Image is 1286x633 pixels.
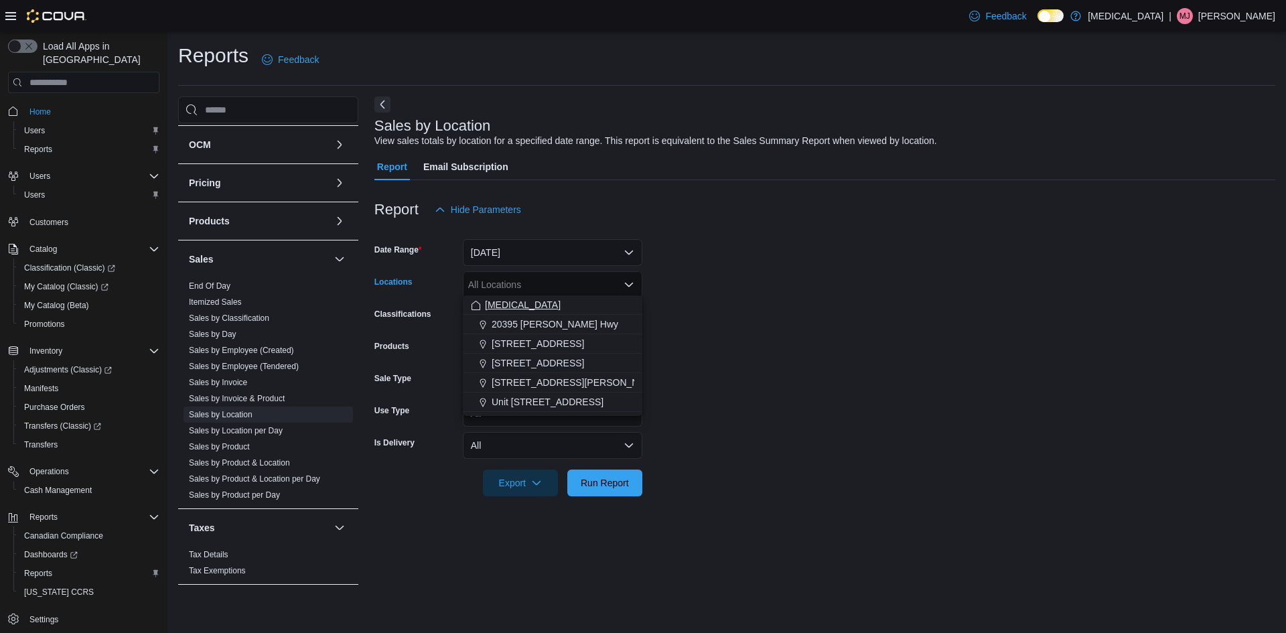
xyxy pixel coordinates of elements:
[178,278,358,508] div: Sales
[24,509,159,525] span: Reports
[1088,8,1163,24] p: [MEDICAL_DATA]
[24,300,89,311] span: My Catalog (Beta)
[19,399,90,415] a: Purchase Orders
[19,123,50,139] a: Users
[19,279,159,295] span: My Catalog (Classic)
[483,470,558,496] button: Export
[1177,8,1193,24] div: Mallory Jonn
[178,547,358,584] div: Taxes
[24,241,62,257] button: Catalog
[189,138,329,151] button: OCM
[24,402,85,413] span: Purchase Orders
[1038,22,1038,23] span: Dark Mode
[19,141,58,157] a: Reports
[19,547,83,563] a: Dashboards
[189,313,269,324] span: Sales by Classification
[24,509,63,525] button: Reports
[1180,8,1190,24] span: MJ
[332,251,348,267] button: Sales
[19,141,159,157] span: Reports
[19,316,70,332] a: Promotions
[13,140,165,159] button: Reports
[19,418,159,434] span: Transfers (Classic)
[19,565,159,581] span: Reports
[24,214,74,230] a: Customers
[19,584,159,600] span: Washington CCRS
[451,203,521,216] span: Hide Parameters
[189,346,294,355] a: Sales by Employee (Created)
[189,565,246,576] span: Tax Exemptions
[463,295,642,315] button: [MEDICAL_DATA]
[3,240,165,259] button: Catalog
[189,549,228,560] span: Tax Details
[24,439,58,450] span: Transfers
[463,432,642,459] button: All
[3,101,165,121] button: Home
[985,9,1026,23] span: Feedback
[13,398,165,417] button: Purchase Orders
[189,362,299,371] a: Sales by Employee (Tendered)
[374,405,409,416] label: Use Type
[374,202,419,218] h3: Report
[19,565,58,581] a: Reports
[13,583,165,602] button: [US_STATE] CCRS
[189,214,329,228] button: Products
[29,107,51,117] span: Home
[19,437,159,453] span: Transfers
[13,564,165,583] button: Reports
[964,3,1031,29] a: Feedback
[13,315,165,334] button: Promotions
[189,329,236,340] span: Sales by Day
[189,410,253,419] a: Sales by Location
[189,176,329,190] button: Pricing
[13,435,165,454] button: Transfers
[3,342,165,360] button: Inventory
[429,196,526,223] button: Hide Parameters
[24,168,56,184] button: Users
[189,458,290,468] span: Sales by Product & Location
[29,217,68,228] span: Customers
[189,474,320,484] span: Sales by Product & Location per Day
[374,437,415,448] label: Is Delivery
[3,508,165,526] button: Reports
[29,171,50,182] span: Users
[19,297,159,313] span: My Catalog (Beta)
[492,376,662,389] span: [STREET_ADDRESS][PERSON_NAME]
[29,346,62,356] span: Inventory
[423,153,508,180] span: Email Subscription
[189,378,247,387] a: Sales by Invoice
[19,260,121,276] a: Classification (Classic)
[29,466,69,477] span: Operations
[24,464,74,480] button: Operations
[19,584,99,600] a: [US_STATE] CCRS
[3,167,165,186] button: Users
[27,9,86,23] img: Cova
[3,212,165,232] button: Customers
[492,395,603,409] span: Unit [STREET_ADDRESS]
[189,394,285,403] a: Sales by Invoice & Product
[19,187,159,203] span: Users
[374,134,937,148] div: View sales totals by location for a specified date range. This report is equivalent to the Sales ...
[13,186,165,204] button: Users
[19,362,117,378] a: Adjustments (Classic)
[24,343,68,359] button: Inventory
[3,610,165,629] button: Settings
[19,380,64,397] a: Manifests
[189,441,250,452] span: Sales by Product
[189,377,247,388] span: Sales by Invoice
[24,383,58,394] span: Manifests
[19,362,159,378] span: Adjustments (Classic)
[189,138,211,151] h3: OCM
[24,531,103,541] span: Canadian Compliance
[189,361,299,372] span: Sales by Employee (Tendered)
[13,277,165,296] a: My Catalog (Classic)
[19,380,159,397] span: Manifests
[19,418,106,434] a: Transfers (Classic)
[13,121,165,140] button: Users
[24,485,92,496] span: Cash Management
[13,417,165,435] a: Transfers (Classic)
[189,214,230,228] h3: Products
[189,409,253,420] span: Sales by Location
[29,512,58,522] span: Reports
[491,470,550,496] span: Export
